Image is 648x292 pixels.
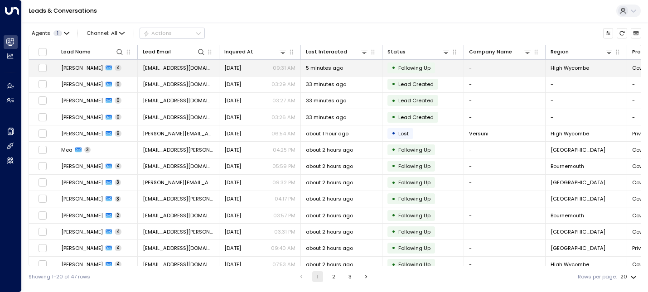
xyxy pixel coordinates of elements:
[551,212,584,219] span: Bournemouth
[115,245,121,251] span: 4
[84,147,91,153] span: 3
[398,97,434,104] span: Lead Created
[306,163,353,170] span: about 2 hours ago
[271,81,295,88] p: 03:29 AM
[551,130,589,137] span: High Wycombe
[272,163,295,170] p: 05:59 PM
[29,28,72,38] button: Agents1
[392,95,396,107] div: •
[551,244,605,252] span: York
[603,28,614,38] button: Customize
[469,130,488,137] span: Versuni
[61,261,103,268] span: James
[398,244,430,252] span: Following Up
[224,81,241,88] span: Oct 06, 2025
[392,78,396,90] div: •
[272,97,295,104] p: 03:27 AM
[84,28,128,38] button: Channel:All
[464,109,546,125] td: -
[61,146,73,153] span: Mea
[398,179,430,186] span: Following Up
[306,81,346,88] span: 33 minutes ago
[464,158,546,174] td: -
[272,179,295,186] p: 09:32 PM
[38,260,47,269] span: Toggle select row
[61,64,103,72] span: Ben Aspinall
[224,244,241,252] span: Oct 03, 2025
[224,48,287,56] div: Inquired At
[464,191,546,207] td: -
[392,258,396,271] div: •
[143,81,214,88] span: naeemamajothi@gmail.com
[464,77,546,92] td: -
[61,130,103,137] span: Jeanette Anderton
[306,97,346,104] span: 33 minutes ago
[464,207,546,223] td: -
[224,261,241,268] span: Oct 03, 2025
[469,48,532,56] div: Company Name
[143,146,214,153] span: mea.ghafoor@gmail.com
[469,48,512,56] div: Company Name
[115,114,121,120] span: 0
[464,240,546,256] td: -
[224,228,241,235] span: Oct 04, 2025
[38,227,47,236] span: Toggle select row
[224,212,241,219] span: Oct 08, 2025
[61,163,103,170] span: Caroline Carpenter
[306,228,353,235] span: about 2 hours ago
[387,48,406,56] div: Status
[392,160,396,172] div: •
[224,64,241,72] span: Oct 05, 2025
[306,244,353,252] span: about 2 hours ago
[387,48,450,56] div: Status
[38,244,47,253] span: Toggle select row
[115,163,121,169] span: 4
[32,31,50,36] span: Agents
[306,130,348,137] span: about 1 hour ago
[312,271,323,282] button: page 1
[143,48,205,56] div: Lead Email
[61,244,103,252] span: Gavin Tate
[392,225,396,238] div: •
[271,114,295,121] p: 03:26 AM
[61,212,103,219] span: Muhammad Uzair
[464,93,546,109] td: -
[306,48,347,56] div: Last Interacted
[53,30,62,36] span: 1
[143,244,214,252] span: gavt@gts-projects.com
[224,163,241,170] span: Oct 02, 2025
[224,130,241,137] span: Oct 07, 2025
[111,30,117,36] span: All
[296,271,372,282] nav: pagination navigation
[392,193,396,205] div: •
[272,261,295,268] p: 07:53 AM
[224,146,241,153] span: Oct 07, 2025
[546,93,627,109] td: -
[306,212,353,219] span: about 2 hours ago
[551,146,605,153] span: Twickenham
[38,80,47,89] span: Toggle select row
[143,261,214,268] span: cpj14321@gmail.com
[38,63,47,72] span: Toggle select row
[38,96,47,105] span: Toggle select row
[61,97,103,104] span: Naeema Majothi
[392,177,396,189] div: •
[392,127,396,139] div: •
[224,195,241,202] span: Oct 07, 2025
[329,271,339,282] button: Go to page 2
[115,196,121,202] span: 3
[140,28,205,38] div: Button group with a nested menu
[398,81,434,88] span: Lead Created
[631,28,641,38] button: Archived Leads
[143,163,214,170] span: carolinedcarpenter@gmail.com
[551,261,589,268] span: High Wycombe
[546,109,627,125] td: -
[398,261,430,268] span: Following Up
[38,113,47,122] span: Toggle select row
[620,271,638,282] div: 20
[38,178,47,187] span: Toggle select row
[61,195,103,202] span: Krupa Thakrar Padhy
[306,48,368,56] div: Last Interacted
[398,195,430,202] span: Following Up
[344,271,355,282] button: Go to page 3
